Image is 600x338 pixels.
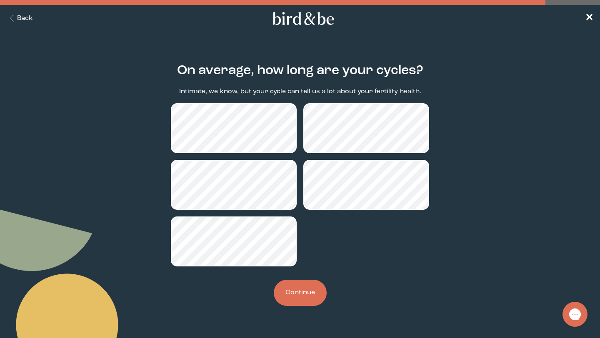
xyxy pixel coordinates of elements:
[558,299,592,330] iframe: Gorgias live chat messenger
[585,11,593,26] a: ✕
[274,280,327,306] button: Continue
[179,87,421,97] p: Intimate, we know, but your cycle can tell us a lot about your fertility health.
[585,13,593,23] span: ✕
[177,61,423,80] h2: On average, how long are your cycles?
[7,14,33,23] button: Back Button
